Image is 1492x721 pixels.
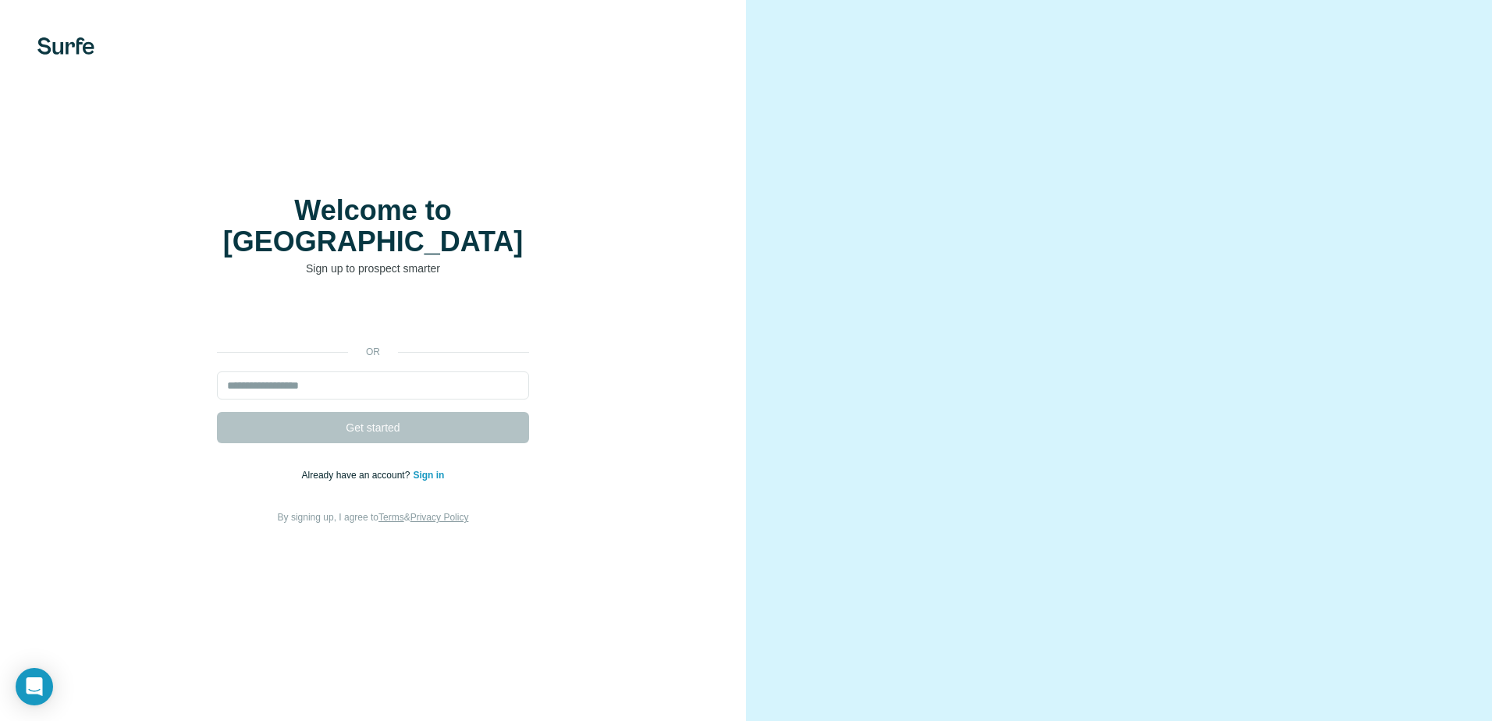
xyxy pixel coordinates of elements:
div: Open Intercom Messenger [16,668,53,705]
span: Already have an account? [302,470,414,481]
h1: Welcome to [GEOGRAPHIC_DATA] [217,195,529,257]
a: Privacy Policy [410,512,469,523]
p: or [348,345,398,359]
iframe: Botão "Fazer login com o Google" [209,300,537,334]
p: Sign up to prospect smarter [217,261,529,276]
a: Terms [378,512,404,523]
a: Sign in [413,470,444,481]
span: By signing up, I agree to & [278,512,469,523]
img: Surfe's logo [37,37,94,55]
